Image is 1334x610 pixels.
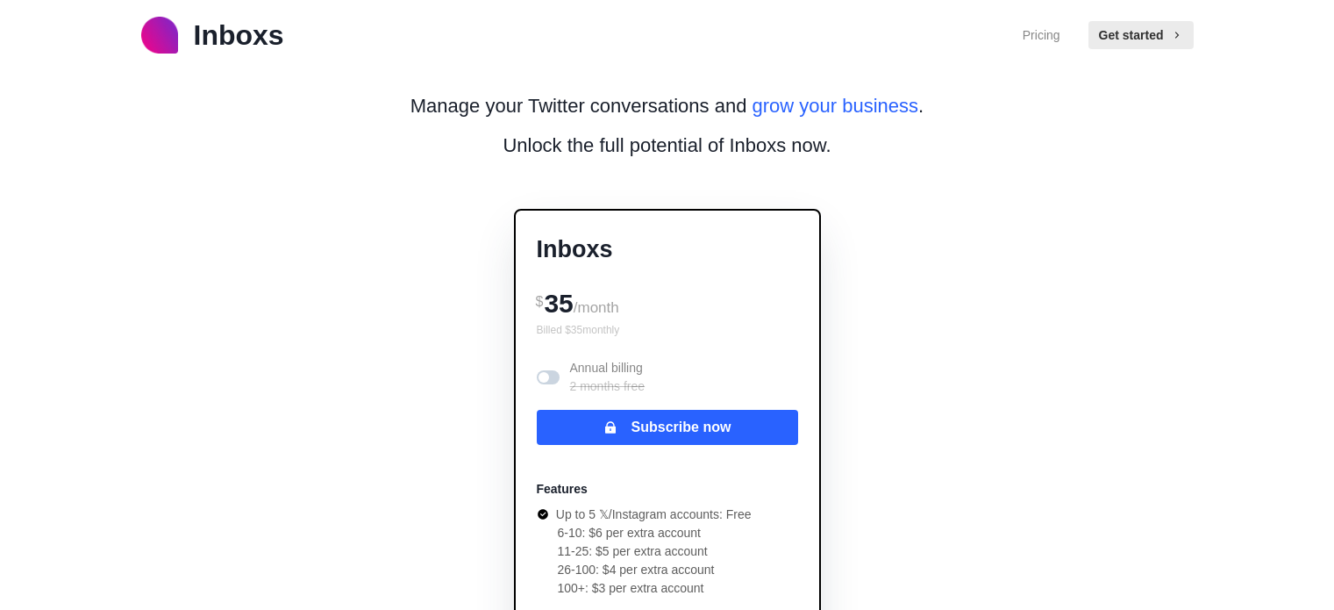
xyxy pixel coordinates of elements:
li: 11-25: $5 per extra account [558,542,752,561]
li: 6-10: $6 per extra account [558,524,752,542]
p: Billed $ 35 monthly [537,322,798,338]
p: Features [537,480,588,499]
p: Inboxs [537,232,798,268]
p: Up to 5 𝕏/Instagram accounts: Free [556,506,752,524]
p: Manage your Twitter conversations and . [410,91,924,120]
span: grow your business [753,95,919,117]
button: Get started [1088,21,1194,49]
a: Pricing [1023,26,1060,45]
p: Annual billing [570,359,646,396]
img: logo [141,17,178,54]
p: 2 months free [570,377,646,396]
li: 100+: $3 per extra account [558,579,752,598]
li: 26-100: $4 per extra account [558,561,752,579]
p: Unlock the full potential of Inboxs now. [503,131,831,160]
span: /month [574,299,619,316]
a: logoInboxs [141,14,284,56]
p: Inboxs [194,14,284,56]
span: $ [536,294,544,309]
button: Subscribe now [537,410,798,445]
div: 35 [537,282,798,322]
